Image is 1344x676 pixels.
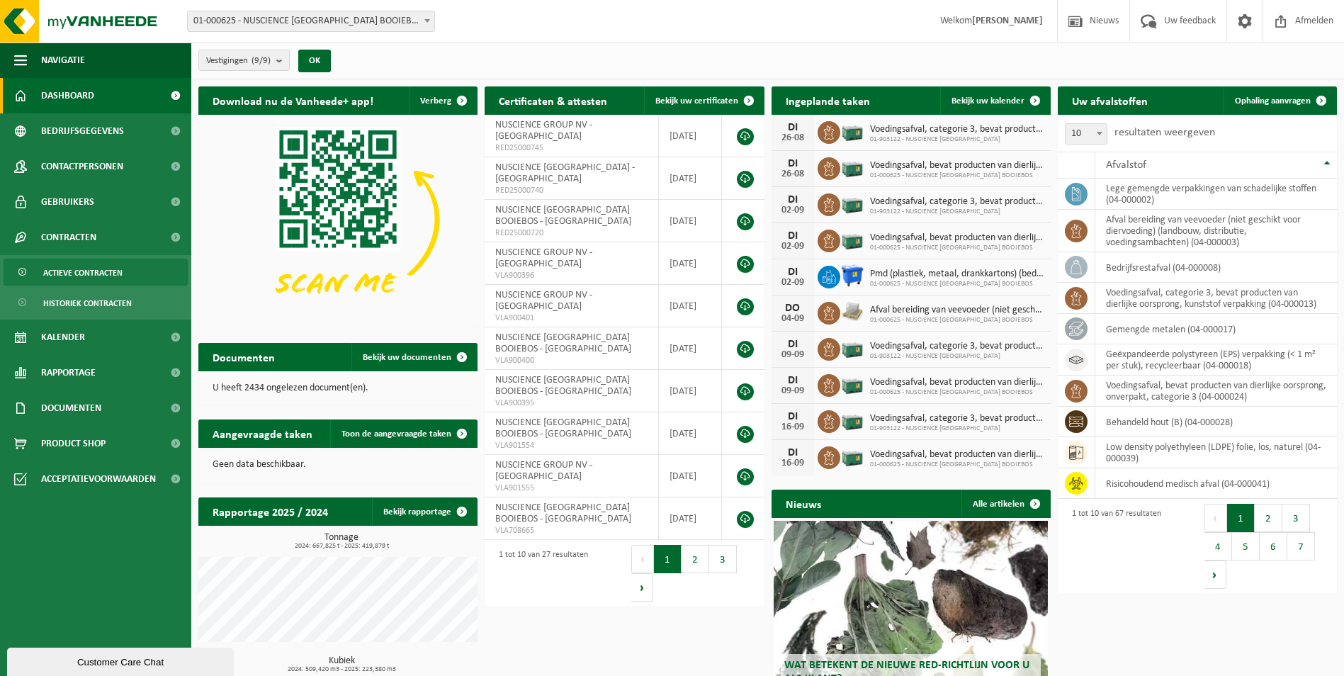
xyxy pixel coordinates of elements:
span: NUSCIENCE [GEOGRAPHIC_DATA] BOOIEBOS - [GEOGRAPHIC_DATA] [495,332,631,354]
a: Ophaling aanvragen [1224,86,1335,115]
span: Voedingsafval, categorie 3, bevat producten van dierlijke oorsprong, kunststof v... [870,341,1044,352]
button: 1 [654,545,682,573]
span: NUSCIENCE GROUP NV - [GEOGRAPHIC_DATA] [495,120,592,142]
span: Voedingsafval, categorie 3, bevat producten van dierlijke oorsprong, kunststof v... [870,124,1044,135]
span: Pmd (plastiek, metaal, drankkartons) (bedrijven) [870,269,1044,280]
span: Historiek contracten [43,290,132,317]
button: Vestigingen(9/9) [198,50,290,71]
div: 26-08 [779,133,807,143]
td: [DATE] [659,285,722,327]
a: Bekijk rapportage [372,497,476,526]
a: Actieve contracten [4,259,188,286]
span: 01-000625 - NUSCIENCE [GEOGRAPHIC_DATA] BOOIEBOS [870,461,1044,469]
td: bedrijfsrestafval (04-000008) [1095,252,1337,283]
span: 01-000625 - NUSCIENCE [GEOGRAPHIC_DATA] BOOIEBOS [870,316,1044,325]
a: Bekijk uw kalender [940,86,1049,115]
span: NUSCIENCE GROUP NV - [GEOGRAPHIC_DATA] [495,290,592,312]
h2: Certificaten & attesten [485,86,621,114]
span: Rapportage [41,355,96,390]
span: 2024: 667,825 t - 2025: 419,879 t [205,543,478,550]
a: Bekijk uw certificaten [644,86,763,115]
span: 10 [1066,124,1107,144]
img: PB-LB-0680-HPE-GN-01 [840,408,864,432]
button: 5 [1232,532,1260,560]
span: VLA708665 [495,525,648,536]
span: 01-000625 - NUSCIENCE [GEOGRAPHIC_DATA] BOOIEBOS [870,244,1044,252]
iframe: chat widget [7,645,237,676]
a: Alle artikelen [961,490,1049,518]
button: 2 [682,545,709,573]
button: 3 [1282,504,1310,532]
span: 10 [1065,123,1107,145]
span: VLA900395 [495,398,648,409]
span: Acceptatievoorwaarden [41,461,156,497]
button: 3 [709,545,737,573]
img: Download de VHEPlus App [198,115,478,325]
span: Dashboard [41,78,94,113]
span: NUSCIENCE [GEOGRAPHIC_DATA] BOOIEBOS - [GEOGRAPHIC_DATA] [495,205,631,227]
img: WB-1100-HPE-BE-01 [840,264,864,288]
span: VLA901555 [495,483,648,494]
span: NUSCIENCE [GEOGRAPHIC_DATA] BOOIEBOS - [GEOGRAPHIC_DATA] [495,375,631,397]
span: Voedingsafval, bevat producten van dierlijke oorsprong, onverpakt, categorie 3 [870,449,1044,461]
span: 01-903122 - NUSCIENCE [GEOGRAPHIC_DATA] [870,135,1044,144]
span: VLA901554 [495,440,648,451]
h3: Kubiek [205,656,478,673]
span: 01-903122 - NUSCIENCE [GEOGRAPHIC_DATA] [870,424,1044,433]
span: 01-000625 - NUSCIENCE [GEOGRAPHIC_DATA] BOOIEBOS [870,171,1044,180]
span: Bekijk uw certificaten [655,96,738,106]
span: Toon de aangevraagde taken [341,429,451,439]
span: VLA900396 [495,270,648,281]
h2: Documenten [198,343,289,371]
span: 01-000625 - NUSCIENCE [GEOGRAPHIC_DATA] BOOIEBOS [870,388,1044,397]
p: Geen data beschikbaar. [213,460,463,470]
span: Voedingsafval, bevat producten van dierlijke oorsprong, onverpakt, categorie 3 [870,377,1044,388]
td: [DATE] [659,327,722,370]
img: PB-LB-0680-HPE-GN-01 [840,336,864,360]
h2: Uw afvalstoffen [1058,86,1162,114]
span: NUSCIENCE [GEOGRAPHIC_DATA] - [GEOGRAPHIC_DATA] [495,162,635,184]
button: 6 [1260,532,1287,560]
span: Bekijk uw kalender [951,96,1024,106]
td: voedingsafval, bevat producten van dierlijke oorsprong, onverpakt, categorie 3 (04-000024) [1095,376,1337,407]
h2: Aangevraagde taken [198,419,327,447]
div: 26-08 [779,169,807,179]
span: RED25000740 [495,185,648,196]
span: Navigatie [41,43,85,78]
td: low density polyethyleen (LDPE) folie, los, naturel (04-000039) [1095,437,1337,468]
button: Previous [1204,504,1227,532]
div: DI [779,447,807,458]
span: Ophaling aanvragen [1235,96,1311,106]
span: Kalender [41,320,85,355]
span: Afvalstof [1106,159,1146,171]
td: afval bereiding van veevoeder (niet geschikt voor diervoeding) (landbouw, distributie, voedingsam... [1095,210,1337,252]
span: Actieve contracten [43,259,123,286]
div: DI [779,194,807,205]
button: OK [298,50,331,72]
span: Bedrijfsgegevens [41,113,124,149]
button: Verberg [409,86,476,115]
span: 01-000625 - NUSCIENCE [GEOGRAPHIC_DATA] BOOIEBOS [870,280,1044,288]
div: DI [779,266,807,278]
button: Previous [631,545,654,573]
span: 01-000625 - NUSCIENCE BELGIUM BOOIEBOS - DRONGEN [188,11,434,31]
h2: Nieuws [772,490,835,517]
td: [DATE] [659,412,722,455]
a: Toon de aangevraagde taken [330,419,476,448]
td: [DATE] [659,115,722,157]
img: PB-LB-0680-HPE-GN-01 [840,119,864,143]
h2: Rapportage 2025 / 2024 [198,497,342,525]
button: 1 [1227,504,1255,532]
div: 16-09 [779,458,807,468]
span: 01-903122 - NUSCIENCE [GEOGRAPHIC_DATA] [870,352,1044,361]
span: Voedingsafval, categorie 3, bevat producten van dierlijke oorsprong, kunststof v... [870,196,1044,208]
button: Next [1204,560,1226,589]
div: 02-09 [779,242,807,252]
span: Gebruikers [41,184,94,220]
td: [DATE] [659,242,722,285]
div: 1 tot 10 van 27 resultaten [492,543,588,603]
span: VLA900400 [495,355,648,366]
span: Contracten [41,220,96,255]
img: LP-PA-00000-WDN-11 [840,300,864,324]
